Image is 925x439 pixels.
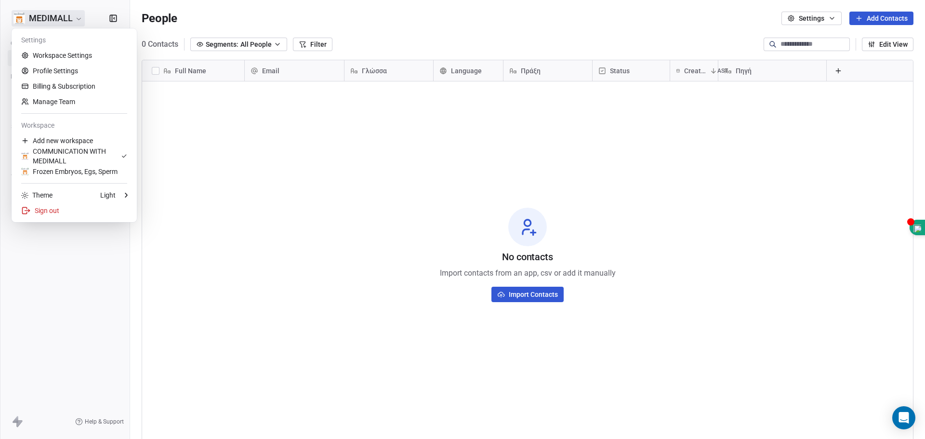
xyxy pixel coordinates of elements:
[21,168,29,175] img: Medimall%20logo%20(2).1.jpg
[15,118,133,133] div: Workspace
[15,133,133,148] div: Add new workspace
[21,152,29,160] img: Medimall%20logo%20(2).1.jpg
[15,79,133,94] a: Billing & Subscription
[21,167,118,176] div: Frozen Embryos, Egs, Sperm
[15,48,133,63] a: Workspace Settings
[21,146,121,166] div: COMMUNICATION WITH MEDIMALL
[15,63,133,79] a: Profile Settings
[15,94,133,109] a: Manage Team
[15,203,133,218] div: Sign out
[21,190,53,200] div: Theme
[15,32,133,48] div: Settings
[100,190,116,200] div: Light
